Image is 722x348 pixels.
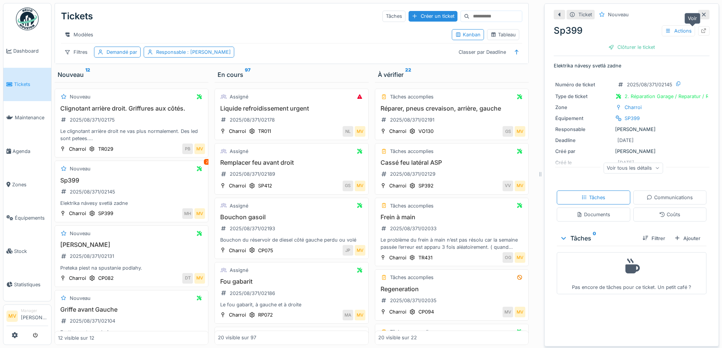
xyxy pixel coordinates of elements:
[218,278,365,285] h3: Fou gabarit
[627,81,672,88] div: 2025/08/371/02145
[662,25,695,36] div: Actions
[70,317,115,325] div: 2025/08/371/02104
[58,334,94,342] div: 12 visible sur 12
[229,128,246,135] div: Charroi
[230,116,275,123] div: 2025/08/371/02178
[378,159,525,166] h3: Cassé feu latéral ASP
[355,181,365,191] div: MV
[503,252,513,263] div: OG
[659,211,680,218] div: Coûts
[560,234,636,243] div: Tâches
[58,177,205,184] h3: Sp399
[218,105,365,112] h3: Liquide refroidissement urgent
[229,311,246,318] div: Charroi
[230,225,275,232] div: 2025/08/371/02193
[3,234,51,268] a: Stock
[603,162,663,173] div: Voir tous les détails
[70,230,91,237] div: Nouveau
[58,128,205,142] div: Le clignotant arrière droit ne vas plus normalement. Des led sont petees. Le coin gauche de la ca...
[58,200,205,207] div: Elektrika návesy svetlá zadne
[182,273,193,284] div: DT
[3,68,51,101] a: Tickets
[343,181,353,191] div: GS
[555,115,612,122] div: Équipement
[258,128,271,135] div: TR011
[15,214,48,222] span: Équipements
[562,256,702,291] div: Pas encore de tâches pour ce ticket. Un petit café ?
[503,181,513,191] div: VV
[69,275,86,282] div: Charroi
[555,93,612,100] div: Type de ticket
[555,104,612,111] div: Zone
[555,148,708,155] div: [PERSON_NAME]
[3,201,51,234] a: Équipements
[390,328,434,336] div: Tâches accomplies
[85,70,90,79] sup: 12
[230,290,275,297] div: 2025/08/371/02186
[3,168,51,201] a: Zones
[70,93,91,100] div: Nouveau
[106,48,137,56] div: Demandé par
[389,308,406,315] div: Charroi
[647,194,693,201] div: Communications
[69,210,86,217] div: Charroi
[3,134,51,168] a: Agenda
[593,234,596,243] sup: 0
[6,311,18,322] li: MV
[61,6,93,26] div: Tickets
[490,31,516,38] div: Tableau
[218,159,365,166] h3: Remplacer feu avant droit
[343,126,353,137] div: NL
[58,329,205,336] div: Frotter contre un buisson
[515,252,525,263] div: MV
[218,334,256,342] div: 20 visible sur 97
[21,308,48,314] div: Manager
[455,31,481,38] div: Kanban
[204,159,210,165] div: 2
[555,126,708,133] div: [PERSON_NAME]
[258,247,273,254] div: CP075
[684,13,700,24] div: Voir
[378,236,525,251] div: Le problème du frein à main n’est pas résolu car la semaine passée l’erreur est apparu 3 fois alé...
[554,62,709,69] p: Elektrika návesy svetlá zadne
[182,144,193,154] div: PB
[378,286,525,293] h3: Regeneration
[418,182,434,189] div: SP392
[576,211,610,218] div: Documents
[70,188,115,195] div: 2025/08/371/02145
[418,254,432,261] div: TR431
[218,214,365,221] h3: Bouchon gasoil
[194,144,205,154] div: MV
[13,148,48,155] span: Agenda
[578,11,592,18] div: Ticket
[378,105,525,112] h3: Réparer, pneus crevaison, arrière, gauche
[58,70,205,79] div: Nouveau
[378,214,525,221] h3: Frein à main
[13,47,48,55] span: Dashboard
[389,254,406,261] div: Charroi
[343,245,353,256] div: JP
[194,208,205,219] div: MV
[390,202,434,209] div: Tâches accomplies
[58,105,205,112] h3: Clignotant arrière droit. Griffures aux côtés.
[503,126,513,137] div: GS
[390,116,434,123] div: 2025/08/371/02191
[581,194,605,201] div: Tâches
[671,233,703,243] div: Ajouter
[245,70,251,79] sup: 97
[229,182,246,189] div: Charroi
[515,307,525,317] div: MV
[218,301,365,308] div: Le fou gabarit, à gauche et à droite
[16,8,39,30] img: Badge_color-CXgf-gQk.svg
[14,281,48,288] span: Statistiques
[390,225,437,232] div: 2025/08/371/02033
[218,236,365,243] div: Bouchon du réservoir de diesel côté gauche perdu ou volé
[390,170,435,178] div: 2025/08/371/02129
[418,308,434,315] div: CP094
[3,268,51,301] a: Statistiques
[58,241,205,248] h3: [PERSON_NAME]
[229,247,246,254] div: Charroi
[61,47,91,58] div: Filtres
[58,264,205,272] div: Preteka piest na spustanie podlahy.
[503,307,513,317] div: MV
